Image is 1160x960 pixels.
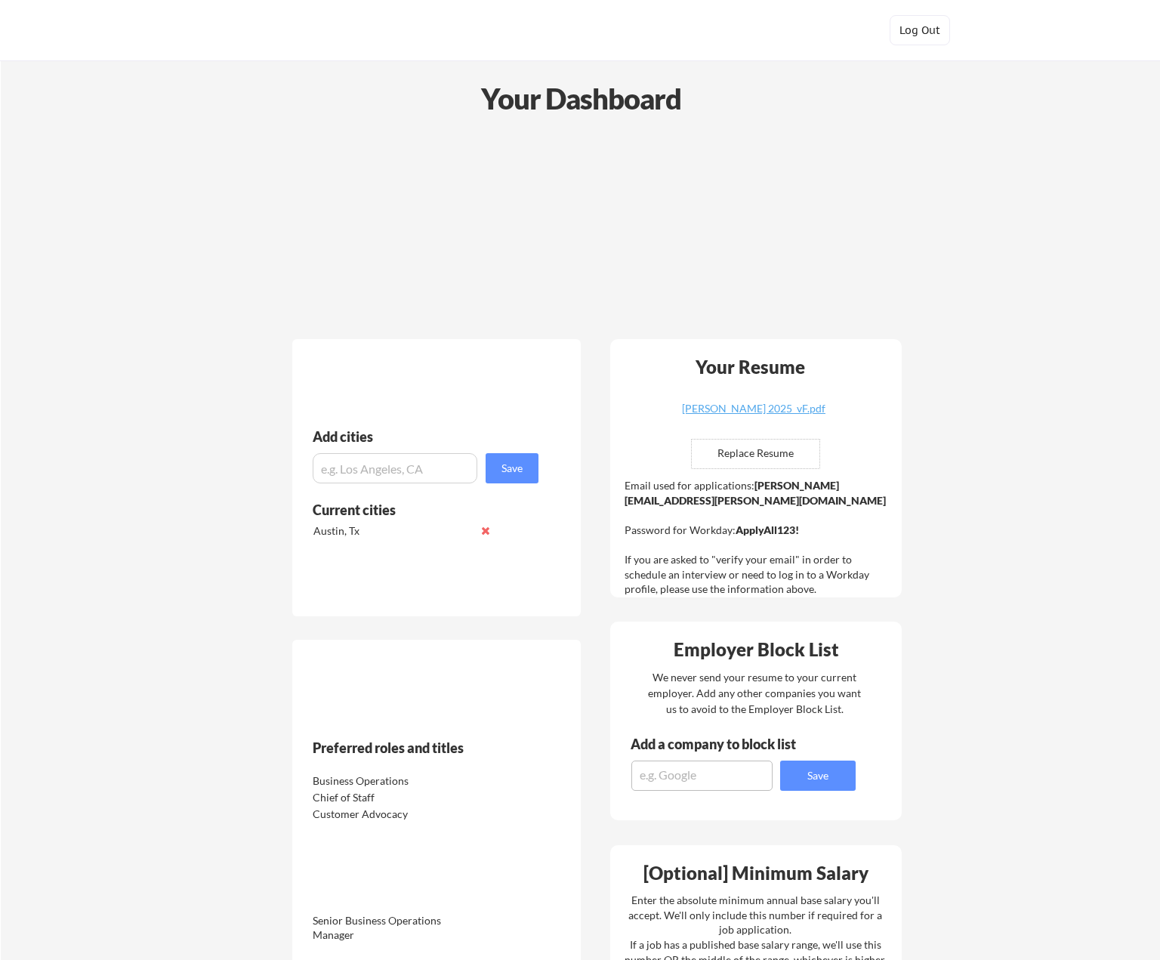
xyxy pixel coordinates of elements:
[780,761,856,791] button: Save
[313,807,472,822] div: Customer Advocacy
[2,77,1160,120] div: Your Dashboard
[736,523,799,536] strong: ApplyAll123!
[664,403,844,427] a: [PERSON_NAME] 2025_vF.pdf
[313,913,472,943] div: Senior Business Operations Manager
[313,741,518,755] div: Preferred roles and titles
[313,773,472,789] div: Business Operations
[631,737,819,751] div: Add a company to block list
[313,503,522,517] div: Current cities
[615,864,896,882] div: [Optional] Minimum Salary
[313,453,477,483] input: e.g. Los Angeles, CA
[647,669,862,717] div: We never send your resume to your current employer. Add any other companies you want us to avoid ...
[313,430,542,443] div: Add cities
[890,15,950,45] button: Log Out
[313,790,472,805] div: Chief of Staff
[625,479,886,507] strong: [PERSON_NAME][EMAIL_ADDRESS][PERSON_NAME][DOMAIN_NAME]
[486,453,538,483] button: Save
[664,403,844,414] div: [PERSON_NAME] 2025_vF.pdf
[676,358,825,376] div: Your Resume
[313,523,473,539] div: Austin, Tx
[625,478,891,597] div: Email used for applications: Password for Workday: If you are asked to "verify your email" in ord...
[616,641,897,659] div: Employer Block List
